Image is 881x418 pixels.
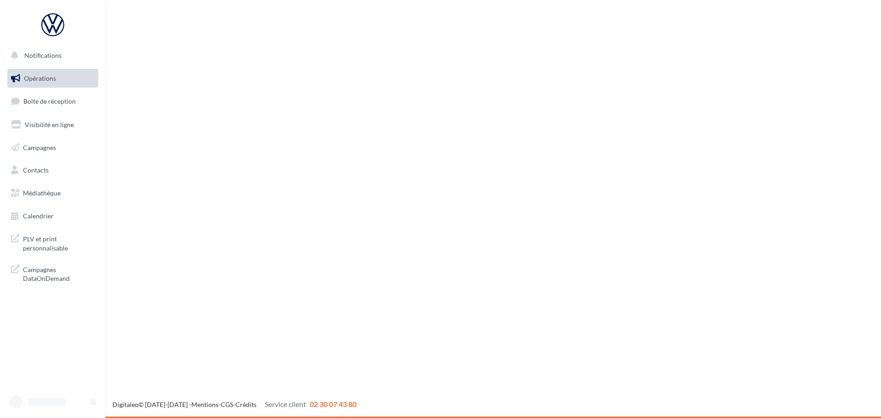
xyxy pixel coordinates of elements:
a: PLV et print personnalisable [6,229,100,256]
span: Boîte de réception [23,97,76,105]
a: CGS [221,401,233,408]
span: Calendrier [23,212,54,220]
span: Service client [265,400,306,408]
span: © [DATE]-[DATE] - - - [112,401,357,408]
span: Médiathèque [23,189,61,197]
a: Crédits [235,401,256,408]
span: PLV et print personnalisable [23,233,95,252]
a: Opérations [6,69,100,88]
span: Campagnes [23,143,56,151]
span: 02 30 07 43 80 [310,400,357,408]
button: Notifications [6,46,96,65]
a: Contacts [6,161,100,180]
a: Mentions [191,401,218,408]
a: Campagnes DataOnDemand [6,260,100,287]
a: Digitaleo [112,401,139,408]
span: Contacts [23,166,49,174]
a: Visibilité en ligne [6,115,100,134]
a: Calendrier [6,206,100,226]
a: Boîte de réception [6,91,100,111]
span: Notifications [24,51,61,59]
span: Opérations [24,74,56,82]
a: Campagnes [6,138,100,157]
a: Médiathèque [6,184,100,203]
span: Campagnes DataOnDemand [23,263,95,283]
span: Visibilité en ligne [25,121,74,128]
